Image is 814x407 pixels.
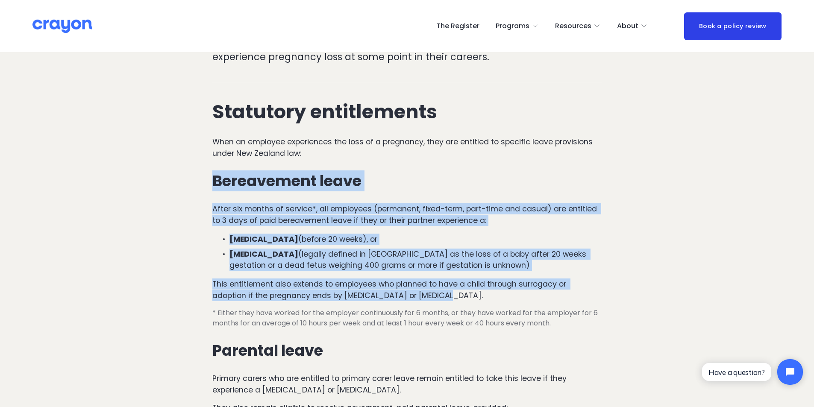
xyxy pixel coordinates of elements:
p: (before 20 weeks), or [229,234,602,245]
a: folder dropdown [555,19,601,33]
a: Book a policy review [684,12,782,40]
span: Programs [496,20,529,32]
strong: [MEDICAL_DATA] [229,234,298,244]
p: * Either they have worked for the employer continuously for 6 months, or they have worked for the... [212,308,602,328]
a: folder dropdown [496,19,539,33]
strong: Parental leave [212,340,323,361]
strong: Statutory entitlements [212,98,437,125]
strong: [MEDICAL_DATA] [229,249,298,259]
p: When an employee experiences the loss of a pregnancy, they are entitled to specific leave provisi... [212,136,602,159]
p: This entitlement also extends to employees who planned to have a child through surrogacy or adopt... [212,278,602,301]
span: About [617,20,638,32]
strong: Bereavement leave [212,170,361,191]
iframe: Tidio Chat [695,352,810,392]
img: Crayon [32,19,92,34]
p: After six months of service*, all employees (permanent, fixed-term, part-time and casual) are ent... [212,203,602,226]
span: Resources [555,20,591,32]
p: Primary carers who are entitled to primary carer leave remain entitled to take this leave if they... [212,373,602,395]
p: (legally defined in [GEOGRAPHIC_DATA] as the loss of a baby after 20 weeks gestation or a dead fe... [229,249,602,271]
a: folder dropdown [617,19,648,33]
a: The Register [436,19,479,33]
